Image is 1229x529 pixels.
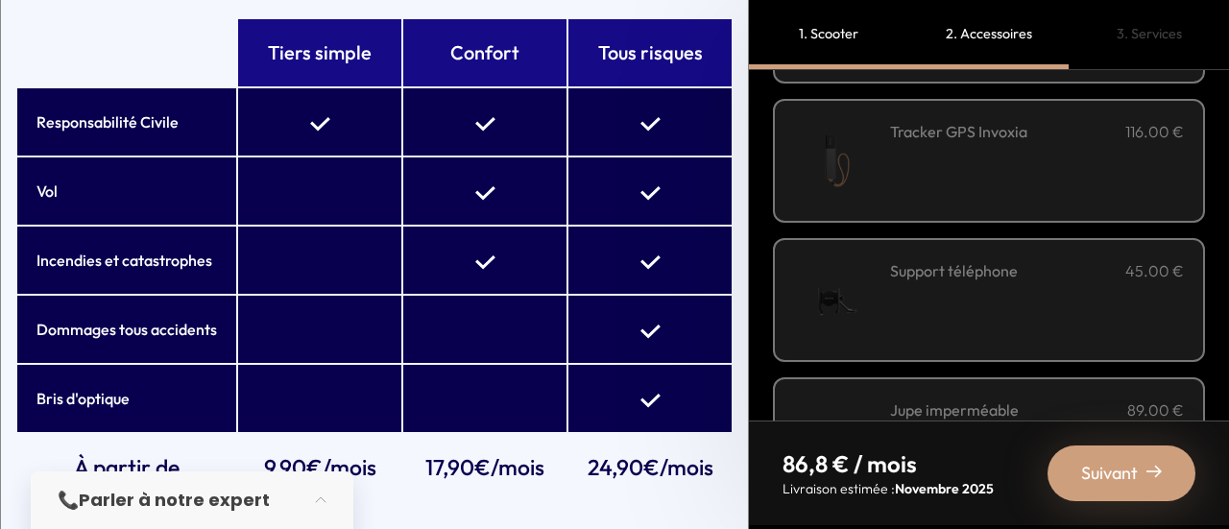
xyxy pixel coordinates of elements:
[1125,120,1184,143] p: 116.00 €
[36,389,130,408] b: Bris d'optique
[890,259,1018,282] h3: Support téléphone
[783,448,994,479] p: 86,8 € / mois
[36,112,179,132] b: Responsabilité Civile
[890,120,1027,143] h3: Tracker GPS Invoxia
[568,434,732,501] td: 24,90€/mois
[36,251,212,270] b: Incendies et catastrophes
[238,434,401,501] td: 9,90€/mois
[36,320,217,339] b: Dommages tous accidents
[1146,464,1162,479] img: right-arrow-2.png
[1081,460,1138,487] span: Suivant
[794,259,876,341] img: Support téléphone
[403,434,566,501] td: 17,90€/mois
[890,398,1019,421] h3: Jupe imperméable
[783,479,994,498] p: Livraison estimée :
[794,120,876,202] img: Tracker GPS Invoxia
[568,19,732,86] th: Tous risques
[1125,259,1184,282] p: 45.00 €
[238,19,401,86] th: Tiers simple
[36,181,58,201] b: Vol
[895,480,994,497] span: Novembre 2025
[794,398,876,480] img: Jupe imperméable
[17,434,236,501] td: À partir de
[1127,398,1184,421] p: 89.00 €
[403,19,566,86] th: Confort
